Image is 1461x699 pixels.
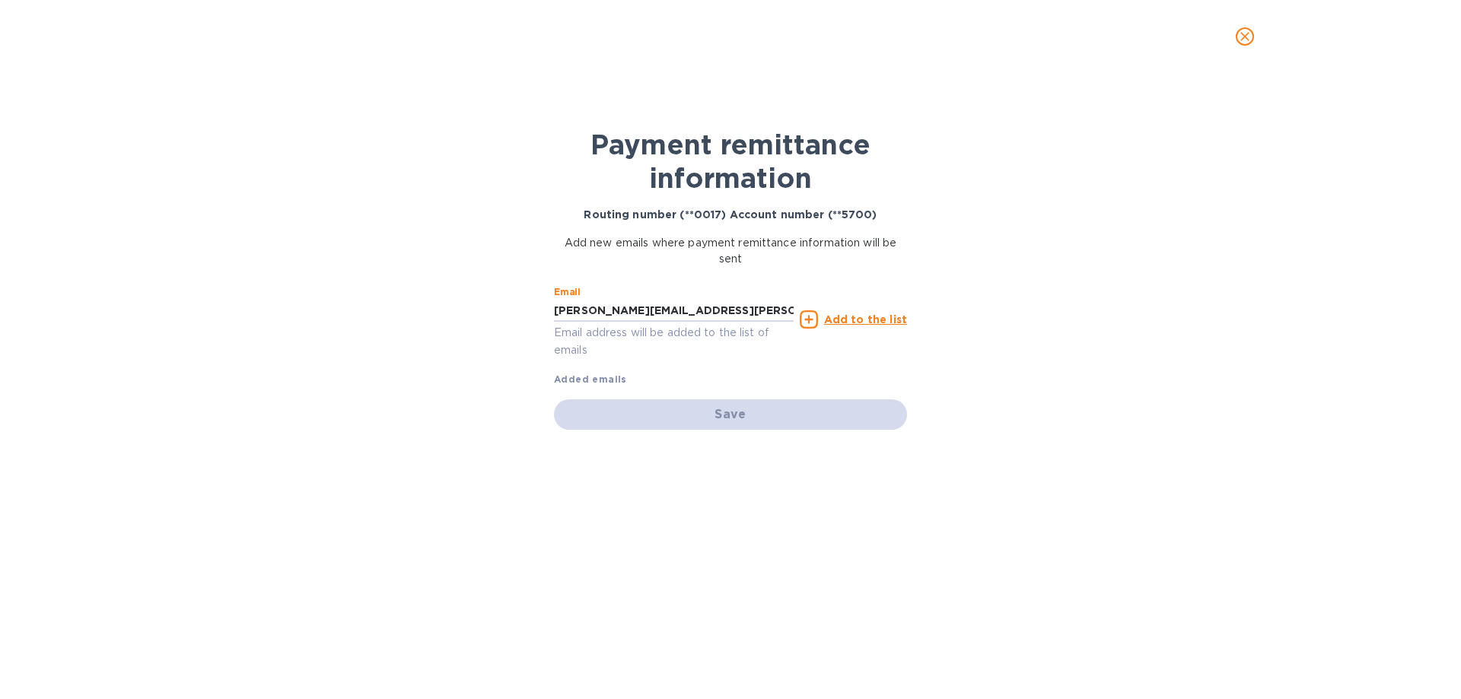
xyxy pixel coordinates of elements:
[584,208,877,221] b: Routing number (**0017) Account number (**5700)
[824,313,907,326] u: Add to the list
[1227,18,1263,55] button: close
[554,324,794,359] p: Email address will be added to the list of emails
[554,373,627,385] b: Added emails
[554,299,794,322] input: Enter email
[590,128,871,195] b: Payment remittance information
[554,288,581,297] label: Email
[554,235,907,267] p: Add new emails where payment remittance information will be sent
